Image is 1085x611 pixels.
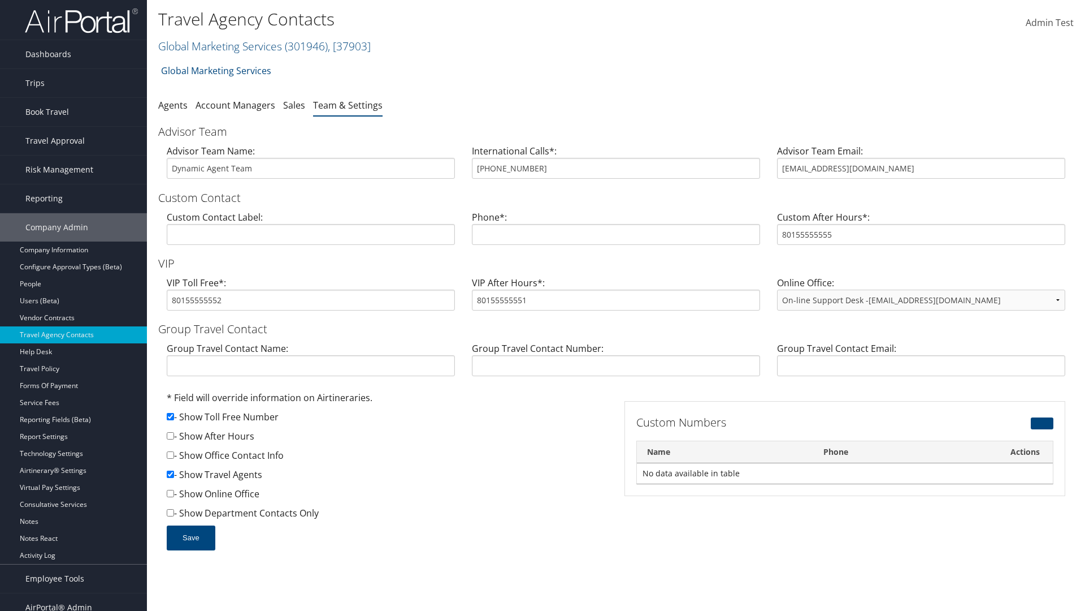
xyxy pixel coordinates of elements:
[167,526,215,550] button: Save
[463,276,769,320] div: VIP After Hours*:
[25,184,63,213] span: Reporting
[25,98,69,126] span: Book Travel
[25,7,138,34] img: airportal-logo.png
[167,391,607,410] div: * Field will override information on Airtineraries.
[158,7,769,31] h1: Travel Agency Contacts
[463,144,769,188] div: International Calls*:
[636,415,912,431] h3: Custom Numbers
[25,156,93,184] span: Risk Management
[1026,16,1074,29] span: Admin Test
[167,506,607,526] div: - Show Department Contacts Only
[463,342,769,385] div: Group Travel Contact Number:
[328,38,371,54] span: , [ 37903 ]
[196,99,275,111] a: Account Managers
[167,487,607,506] div: - Show Online Office
[158,38,371,54] a: Global Marketing Services
[998,441,1053,463] th: Actions: activate to sort column ascending
[158,256,1074,272] h3: VIP
[161,59,271,82] a: Global Marketing Services
[769,342,1074,385] div: Group Travel Contact Email:
[167,429,607,449] div: - Show After Hours
[769,210,1074,254] div: Custom After Hours*:
[1026,6,1074,41] a: Admin Test
[813,441,998,463] th: Phone: activate to sort column ascending
[158,124,1074,140] h3: Advisor Team
[637,441,813,463] th: Name: activate to sort column descending
[463,210,769,254] div: Phone*:
[25,127,85,155] span: Travel Approval
[769,144,1074,188] div: Advisor Team Email:
[769,276,1074,320] div: Online Office:
[167,410,607,429] div: - Show Toll Free Number
[158,321,1074,337] h3: Group Travel Contact
[167,468,607,487] div: - Show Travel Agents
[285,38,328,54] span: ( 301946 )
[158,210,463,254] div: Custom Contact Label:
[25,69,45,97] span: Trips
[283,99,305,111] a: Sales
[158,190,1074,206] h3: Custom Contact
[158,99,188,111] a: Agents
[25,565,84,593] span: Employee Tools
[158,342,463,385] div: Group Travel Contact Name:
[637,463,1053,484] td: No data available in table
[158,144,463,188] div: Advisor Team Name:
[313,99,383,111] a: Team & Settings
[158,276,463,320] div: VIP Toll Free*:
[167,449,607,468] div: - Show Office Contact Info
[25,213,88,242] span: Company Admin
[25,40,71,68] span: Dashboards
